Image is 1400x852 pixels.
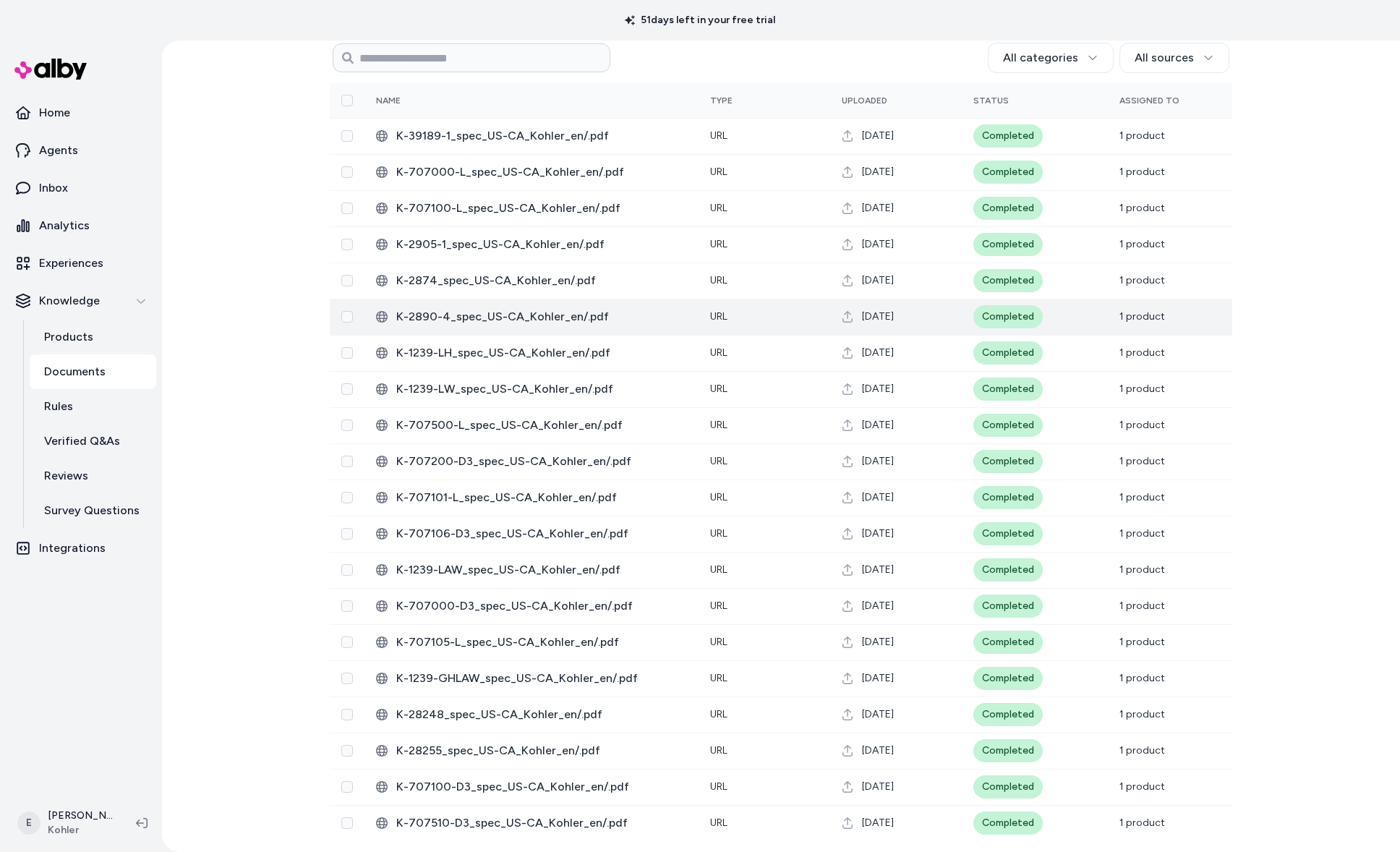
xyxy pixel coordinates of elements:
[710,274,727,286] span: URL
[616,13,784,27] p: 51 days left in your free trial
[9,800,124,846] button: E[PERSON_NAME]Kohler
[396,344,687,362] span: K-1239-LH_spec_US-CA_Kohler_en/.pdf
[376,236,687,253] div: K-2905-1_spec_US-CA_Kohler_en/.pdf
[396,561,687,579] span: K-1239-LAW_spec_US-CA_Kohler_en/.pdf
[862,310,894,324] span: [DATE]
[862,418,894,433] span: [DATE]
[973,269,1043,292] div: Completed
[973,667,1043,690] div: Completed
[39,540,106,557] p: Integrations
[862,454,894,469] span: [DATE]
[1119,636,1165,648] span: 1 product
[396,308,687,325] span: K-2890-4_spec_US-CA_Kohler_en/.pdf
[1119,491,1165,503] span: 1 product
[376,95,485,106] div: Name
[862,346,894,360] span: [DATE]
[39,142,78,159] p: Agents
[396,272,687,289] span: K-2874_spec_US-CA_Kohler_en/.pdf
[973,233,1043,256] div: Completed
[710,455,727,467] span: URL
[341,492,353,503] button: Select row
[341,817,353,829] button: Select row
[376,670,687,687] div: K-1239-GHLAW_spec_US-CA_Kohler_en/.pdf
[39,217,90,234] p: Analytics
[44,467,88,485] p: Reviews
[862,129,894,143] span: [DATE]
[1119,527,1165,540] span: 1 product
[341,130,353,142] button: Select row
[862,816,894,830] span: [DATE]
[862,599,894,613] span: [DATE]
[973,739,1043,762] div: Completed
[6,95,156,130] a: Home
[973,414,1043,437] div: Completed
[341,203,353,214] button: Select row
[710,780,727,793] span: URL
[862,165,894,179] span: [DATE]
[39,179,68,197] p: Inbox
[48,823,113,838] span: Kohler
[1119,744,1165,757] span: 1 product
[862,744,894,758] span: [DATE]
[44,363,106,380] p: Documents
[376,163,687,181] div: K-707000-L_spec_US-CA_Kohler_en/.pdf
[862,780,894,794] span: [DATE]
[376,778,687,796] div: K-707100-D3_spec_US-CA_Kohler_en/.pdf
[396,706,687,723] span: K-28248_spec_US-CA_Kohler_en/.pdf
[1119,383,1165,395] span: 1 product
[1135,49,1194,67] span: All sources
[30,459,156,493] a: Reviews
[396,489,687,506] span: K-707101-L_spec_US-CA_Kohler_en/.pdf
[44,398,73,415] p: Rules
[973,197,1043,220] div: Completed
[341,166,353,178] button: Select row
[973,558,1043,582] div: Completed
[973,450,1043,473] div: Completed
[44,502,140,519] p: Survey Questions
[30,354,156,389] a: Documents
[973,595,1043,618] div: Completed
[30,424,156,459] a: Verified Q&As
[6,531,156,566] a: Integrations
[842,95,887,106] span: Uploaded
[376,814,687,832] div: K-707510-D3_spec_US-CA_Kohler_en/.pdf
[341,275,353,286] button: Select row
[973,124,1043,148] div: Completed
[1119,600,1165,612] span: 1 product
[341,673,353,684] button: Select row
[710,708,727,720] span: URL
[17,811,40,835] span: E
[396,742,687,759] span: K-28255_spec_US-CA_Kohler_en/.pdf
[39,255,103,272] p: Experiences
[1119,238,1165,250] span: 1 product
[48,809,113,823] p: [PERSON_NAME]
[396,634,687,651] span: K-707105-L_spec_US-CA_Kohler_en/.pdf
[1119,817,1165,829] span: 1 product
[376,561,687,579] div: K-1239-LAW_spec_US-CA_Kohler_en/.pdf
[710,527,727,540] span: URL
[710,491,727,503] span: URL
[1119,563,1165,576] span: 1 product
[1119,43,1229,73] button: All sources
[376,308,687,325] div: K-2890-4_spec_US-CA_Kohler_en/.pdf
[1119,708,1165,720] span: 1 product
[341,239,353,250] button: Select row
[396,597,687,615] span: K-707000-D3_spec_US-CA_Kohler_en/.pdf
[710,817,727,829] span: URL
[376,272,687,289] div: K-2874_spec_US-CA_Kohler_en/.pdf
[376,742,687,759] div: K-28255_spec_US-CA_Kohler_en/.pdf
[341,311,353,323] button: Select row
[341,745,353,757] button: Select row
[1119,202,1165,214] span: 1 product
[710,166,727,178] span: URL
[396,778,687,796] span: K-707100-D3_spec_US-CA_Kohler_en/.pdf
[376,489,687,506] div: K-707101-L_spec_US-CA_Kohler_en/.pdf
[1119,780,1165,793] span: 1 product
[396,525,687,542] span: K-707106-D3_spec_US-CA_Kohler_en/.pdf
[30,493,156,528] a: Survey Questions
[988,43,1114,73] button: All categories
[396,670,687,687] span: K-1239-GHLAW_spec_US-CA_Kohler_en/.pdf
[862,707,894,722] span: [DATE]
[341,528,353,540] button: Select row
[341,383,353,395] button: Select row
